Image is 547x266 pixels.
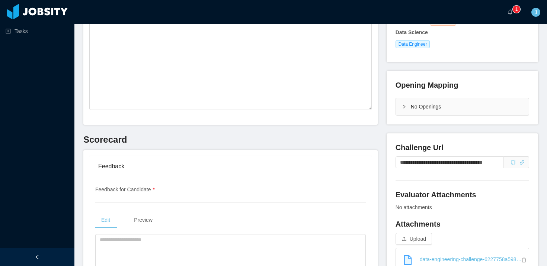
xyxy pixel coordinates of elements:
[6,24,68,39] a: icon: profileTasks
[513,6,520,13] sup: 1
[519,159,525,165] a: icon: link
[396,40,430,48] span: Data Engineer
[396,142,529,153] h4: Challenge Url
[95,186,155,192] span: Feedback for Candidate
[396,98,529,115] div: icon: rightNo Openings
[396,233,432,245] button: icon: uploadUpload
[511,159,516,166] div: Copy
[521,257,529,263] a: Remove file
[396,236,432,242] span: icon: uploadUpload
[396,189,529,200] h4: Evaluator Attachments
[508,9,513,14] i: icon: bell
[511,160,516,165] i: icon: copy
[535,8,537,17] span: J
[83,134,378,146] h3: Scorecard
[128,212,159,228] div: Preview
[396,219,529,229] h4: Attachments
[402,104,406,109] i: icon: right
[396,29,428,35] strong: Data Science
[396,204,529,211] div: No attachments
[396,80,458,90] h4: Opening Mapping
[403,255,413,265] i: icon: file
[98,156,363,177] div: Feedback
[519,160,525,165] i: icon: link
[521,257,529,263] i: icon: delete
[515,6,518,13] p: 1
[95,212,116,228] div: Edit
